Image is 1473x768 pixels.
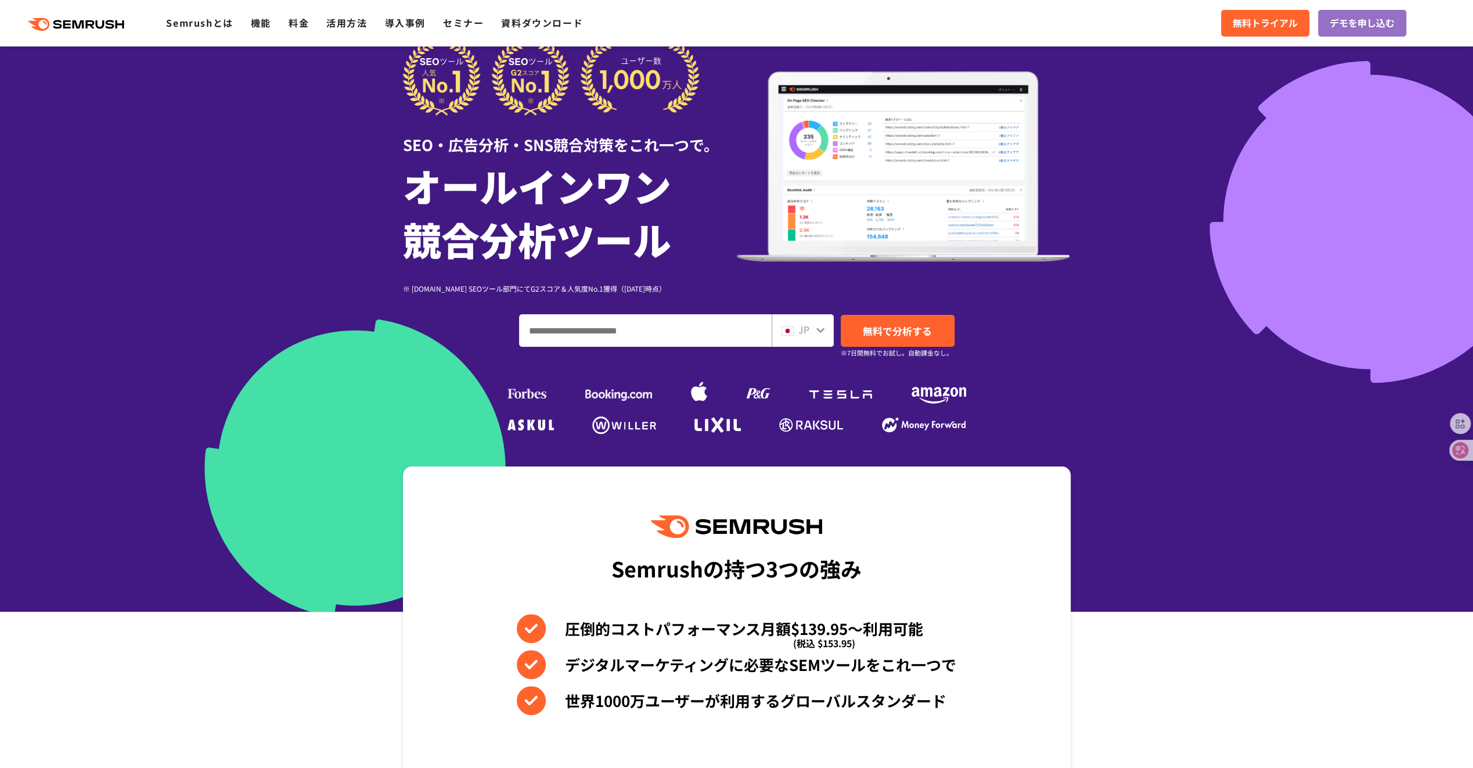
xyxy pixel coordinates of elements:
[793,629,855,658] span: (税込 $153.95)
[841,347,953,358] small: ※7日間無料でお試し。自動課金なし。
[403,159,737,265] h1: オールインワン 競合分析ツール
[611,547,862,590] div: Semrushの持つ3つの強み
[443,16,484,30] a: セミナー
[1221,10,1309,37] a: 無料トライアル
[501,16,583,30] a: 資料ダウンロード
[1330,16,1395,31] span: デモを申し込む
[1318,10,1406,37] a: デモを申し込む
[326,16,367,30] a: 活用方法
[251,16,271,30] a: 機能
[841,315,955,347] a: 無料で分析する
[403,283,737,294] div: ※ [DOMAIN_NAME] SEOツール部門にてG2スコア＆人気度No.1獲得（[DATE]時点）
[651,515,822,538] img: Semrush
[863,324,932,338] span: 無料で分析する
[403,116,737,156] div: SEO・広告分析・SNS競合対策をこれ一つで。
[517,614,956,643] li: 圧倒的コストパフォーマンス月額$139.95〜利用可能
[166,16,233,30] a: Semrushとは
[517,650,956,679] li: デジタルマーケティングに必要なSEMツールをこれ一つで
[1233,16,1298,31] span: 無料トライアル
[517,686,956,715] li: 世界1000万ユーザーが利用するグローバルスタンダード
[289,16,309,30] a: 料金
[520,315,771,346] input: ドメイン、キーワードまたはURLを入力してください
[798,322,809,336] span: JP
[385,16,426,30] a: 導入事例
